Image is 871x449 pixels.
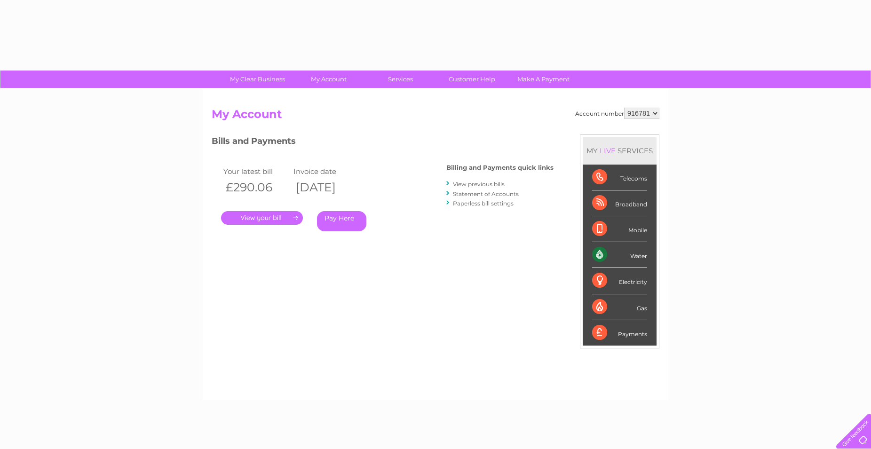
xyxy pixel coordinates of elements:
[291,165,361,178] td: Invoice date
[317,211,366,231] a: Pay Here
[592,190,647,216] div: Broadband
[446,164,554,171] h4: Billing and Payments quick links
[453,200,514,207] a: Paperless bill settings
[453,181,505,188] a: View previous bills
[592,216,647,242] div: Mobile
[212,108,659,126] h2: My Account
[362,71,439,88] a: Services
[433,71,511,88] a: Customer Help
[212,134,554,151] h3: Bills and Payments
[592,268,647,294] div: Electricity
[592,320,647,346] div: Payments
[592,242,647,268] div: Water
[221,178,291,197] th: £290.06
[592,165,647,190] div: Telecoms
[290,71,368,88] a: My Account
[221,165,291,178] td: Your latest bill
[291,178,361,197] th: [DATE]
[583,137,657,164] div: MY SERVICES
[592,294,647,320] div: Gas
[505,71,582,88] a: Make A Payment
[221,211,303,225] a: .
[575,108,659,119] div: Account number
[219,71,296,88] a: My Clear Business
[598,146,618,155] div: LIVE
[453,190,519,197] a: Statement of Accounts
